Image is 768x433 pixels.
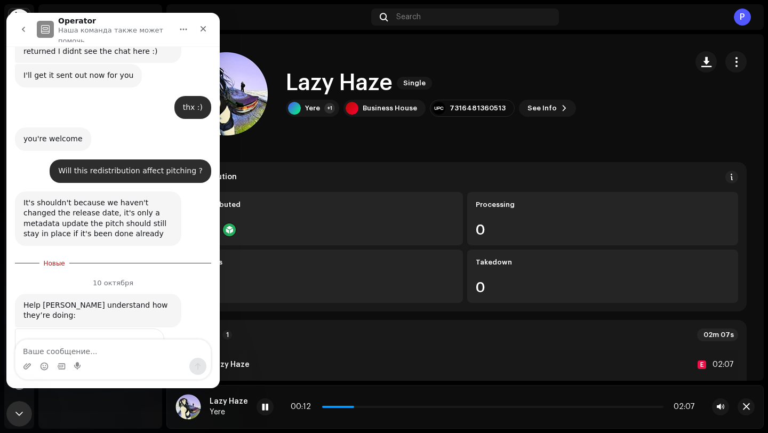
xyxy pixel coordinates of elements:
div: I'll get it sent out now for you [9,51,135,75]
div: +1 [324,103,335,114]
div: you're welcome [17,121,76,132]
div: Jessica говорит… [9,51,205,83]
div: 02:07 [668,403,695,411]
span: Search [396,13,421,21]
p-badge: 1 [222,330,232,340]
div: Operator говорит… [9,316,205,389]
div: I'll get it sent out now for you [17,58,127,68]
div: 00:12 [291,403,318,411]
span: See Info [527,98,557,119]
div: Pylyp говорит… [9,147,205,179]
div: Operator говорит… [9,281,205,316]
div: thx :) [177,90,196,100]
div: P [734,9,751,26]
span: Single [397,77,432,90]
button: Start recording [68,349,76,358]
iframe: Intercom live chat [6,13,220,388]
img: 0f74c21f-6d1c-4dbc-9196-dbddad53419e [9,9,30,30]
div: yes I was unsure why the release was returned I didnt see the chat here :) [9,17,175,50]
div: Pylyp говорит… [9,83,205,115]
div: yes I was unsure why the release was returned I didnt see the chat here :) [17,23,166,44]
textarea: Ваше сообщение... [9,327,204,345]
div: Jessica говорит… [9,115,205,147]
button: See Info [519,100,576,117]
div: 7316481360513 [450,104,506,113]
div: Distributed [201,201,454,209]
div: Processing [476,201,730,209]
div: 10 октября [9,259,205,281]
div: E [698,360,706,369]
div: 02:07 [710,358,734,371]
div: Lazy Haze [210,397,248,406]
iframe: Intercom live chat [6,401,32,427]
div: New messages divider [9,250,205,251]
img: 3b071a0f-c4a4-4cbd-a777-87c8e9bb4081 [175,394,201,420]
div: It's shouldn't because we haven't changed the release date, it's only a metadata update the pitch... [9,179,175,233]
h1: Lazy Haze [286,71,393,95]
div: Business House [363,104,417,113]
div: Catalog [179,13,367,21]
button: Средство выбора GIF-файла [51,349,59,358]
div: Jessica говорит… [9,179,205,242]
div: Will this redistribution affect pitching ? [43,147,205,170]
div: Will this redistribution affect pitching ? [52,153,196,164]
div: you're welcome [9,115,85,138]
div: Jessica говорит… [9,17,205,51]
div: 02m 07s [697,328,738,341]
div: Issues [201,258,454,267]
div: Yere [210,408,248,416]
div: Takedown [476,258,730,267]
button: Отправить сообщение… [183,345,200,362]
strong: Lazy Haze [211,360,250,369]
button: Добавить вложение [17,349,25,358]
button: Средство выбора эмодзи [34,349,42,358]
div: Help [PERSON_NAME] understand how they’re doing: [17,287,166,308]
div: Yere [305,104,320,113]
div: It's shouldn't because we haven't changed the release date, it's only a metadata update the pitch... [17,185,166,227]
div: thx :) [168,83,205,107]
div: Help [PERSON_NAME] understand how they’re doing: [9,281,175,315]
